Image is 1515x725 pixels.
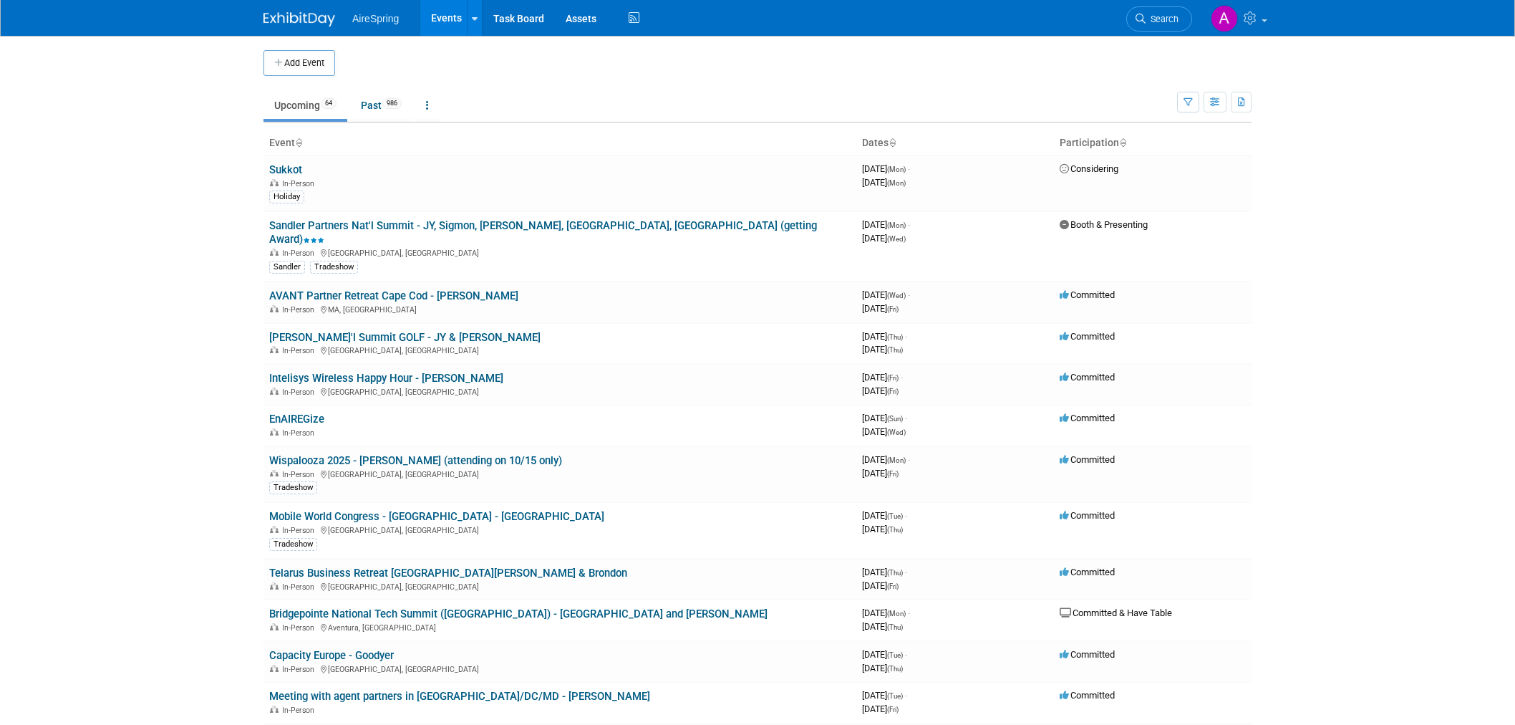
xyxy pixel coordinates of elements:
span: [DATE] [862,385,899,396]
span: [DATE] [862,621,903,632]
a: Capacity Europe - Goodyer [269,649,394,662]
span: Considering [1060,163,1118,174]
span: 986 [382,98,402,109]
span: (Mon) [887,610,906,618]
div: [GEOGRAPHIC_DATA], [GEOGRAPHIC_DATA] [269,468,851,479]
span: [DATE] [862,524,903,534]
img: In-Person Event [270,665,279,672]
span: [DATE] [862,219,910,230]
span: (Thu) [887,526,903,534]
span: - [901,372,903,383]
span: In-Person [282,346,319,355]
a: Search [1126,6,1192,32]
div: Tradeshow [269,538,317,551]
img: Aila Ortiaga [1211,5,1238,32]
img: In-Person Event [270,249,279,256]
span: [DATE] [862,331,907,342]
span: In-Person [282,470,319,479]
img: In-Person Event [270,305,279,312]
span: Committed [1060,690,1115,701]
a: EnAIREGize [269,413,324,426]
span: In-Person [282,582,319,592]
span: Booth & Presenting [1060,219,1148,230]
span: (Thu) [887,623,903,631]
div: Sandler [269,261,305,274]
span: [DATE] [862,454,910,465]
a: Sukkot [269,163,302,176]
span: (Fri) [887,374,899,382]
div: [GEOGRAPHIC_DATA], [GEOGRAPHIC_DATA] [269,580,851,592]
th: Event [263,131,856,155]
span: [DATE] [862,303,899,314]
span: [DATE] [862,580,899,591]
span: Committed [1060,331,1115,342]
span: (Fri) [887,388,899,395]
div: [GEOGRAPHIC_DATA], [GEOGRAPHIC_DATA] [269,663,851,674]
span: [DATE] [862,177,906,188]
a: Mobile World Congress - [GEOGRAPHIC_DATA] - [GEOGRAPHIC_DATA] [269,510,604,523]
span: In-Person [282,179,319,188]
a: Telarus Business Retreat [GEOGRAPHIC_DATA][PERSON_NAME] & Brondon [269,567,627,580]
span: Committed [1060,413,1115,423]
span: (Thu) [887,333,903,341]
span: - [908,608,910,618]
div: MA, [GEOGRAPHIC_DATA] [269,303,851,315]
span: In-Person [282,526,319,535]
span: [DATE] [862,233,906,244]
button: Add Event [263,50,335,76]
span: (Mon) [887,179,906,187]
span: (Tue) [887,692,903,700]
span: Search [1146,14,1178,24]
span: (Fri) [887,582,899,590]
span: (Thu) [887,665,903,673]
a: Sort by Participation Type [1119,137,1126,148]
img: In-Person Event [270,706,279,713]
span: Committed [1060,372,1115,383]
span: (Tue) [887,512,903,520]
a: [PERSON_NAME]'l Summit GOLF - JY & [PERSON_NAME] [269,331,541,344]
span: [DATE] [862,344,903,355]
img: In-Person Event [270,388,279,395]
span: [DATE] [862,163,910,174]
span: (Mon) [887,221,906,229]
span: [DATE] [862,372,903,383]
img: ExhibitDay [263,12,335,27]
div: Aventura, [GEOGRAPHIC_DATA] [269,621,851,633]
span: (Thu) [887,346,903,354]
a: Bridgepointe National Tech Summit ([GEOGRAPHIC_DATA]) - [GEOGRAPHIC_DATA] and [PERSON_NAME] [269,608,768,620]
span: [DATE] [862,649,907,660]
span: [DATE] [862,567,907,577]
span: AireSpring [352,13,399,24]
span: (Mon) [887,165,906,173]
div: [GEOGRAPHIC_DATA], [GEOGRAPHIC_DATA] [269,385,851,397]
a: Sort by Event Name [295,137,302,148]
span: Committed [1060,649,1115,660]
span: - [908,454,910,465]
span: Committed [1060,454,1115,465]
span: (Wed) [887,428,906,436]
div: Tradeshow [269,481,317,494]
span: (Fri) [887,706,899,714]
span: In-Person [282,388,319,397]
a: AVANT Partner Retreat Cape Cod - [PERSON_NAME] [269,289,518,302]
span: (Fri) [887,470,899,478]
img: In-Person Event [270,526,279,533]
span: (Wed) [887,292,906,299]
span: Committed [1060,510,1115,521]
img: In-Person Event [270,582,279,590]
span: (Mon) [887,456,906,464]
span: In-Person [282,706,319,715]
span: (Wed) [887,235,906,243]
span: [DATE] [862,289,910,300]
span: In-Person [282,305,319,315]
span: Committed [1060,567,1115,577]
img: In-Person Event [270,179,279,186]
span: (Fri) [887,305,899,313]
a: Wispalooza 2025 - [PERSON_NAME] (attending on 10/15 only) [269,454,562,467]
span: In-Person [282,665,319,674]
span: [DATE] [862,663,903,673]
span: - [905,413,907,423]
span: - [905,690,907,701]
span: [DATE] [862,468,899,479]
div: [GEOGRAPHIC_DATA], [GEOGRAPHIC_DATA] [269,344,851,355]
